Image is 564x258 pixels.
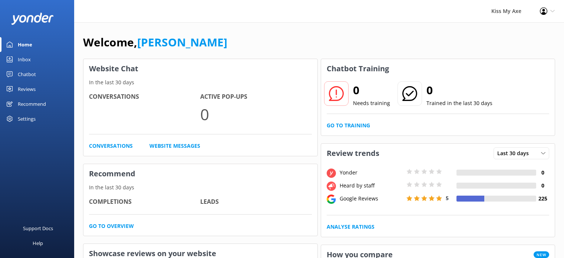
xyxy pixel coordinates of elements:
[89,222,134,230] a: Go to overview
[18,82,36,97] div: Reviews
[338,182,405,190] div: Heard by staff
[338,195,405,203] div: Google Reviews
[18,111,36,126] div: Settings
[83,59,317,78] h3: Website Chat
[18,67,36,82] div: Chatbot
[327,121,370,130] a: Go to Training
[89,142,133,150] a: Conversations
[89,197,200,207] h4: Completions
[200,102,311,127] p: 0
[33,236,43,251] div: Help
[353,99,390,107] p: Needs training
[353,81,390,99] h2: 0
[426,81,492,99] h2: 0
[83,33,227,51] h1: Welcome,
[536,182,549,190] h4: 0
[200,197,311,207] h4: Leads
[536,195,549,203] h4: 225
[338,169,405,177] div: Yonder
[23,221,53,236] div: Support Docs
[426,99,492,107] p: Trained in the last 30 days
[321,59,395,78] h3: Chatbot Training
[446,195,449,202] span: 5
[89,92,200,102] h4: Conversations
[321,144,385,163] h3: Review trends
[11,13,54,25] img: yonder-white-logo.png
[83,164,317,183] h3: Recommend
[536,169,549,177] h4: 0
[497,149,533,157] span: Last 30 days
[137,35,227,50] a: [PERSON_NAME]
[83,183,317,192] p: In the last 30 days
[149,142,200,150] a: Website Messages
[327,223,375,231] a: Analyse Ratings
[18,97,46,111] div: Recommend
[18,52,31,67] div: Inbox
[200,92,311,102] h4: Active Pop-ups
[534,251,549,258] span: New
[83,78,317,86] p: In the last 30 days
[18,37,32,52] div: Home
